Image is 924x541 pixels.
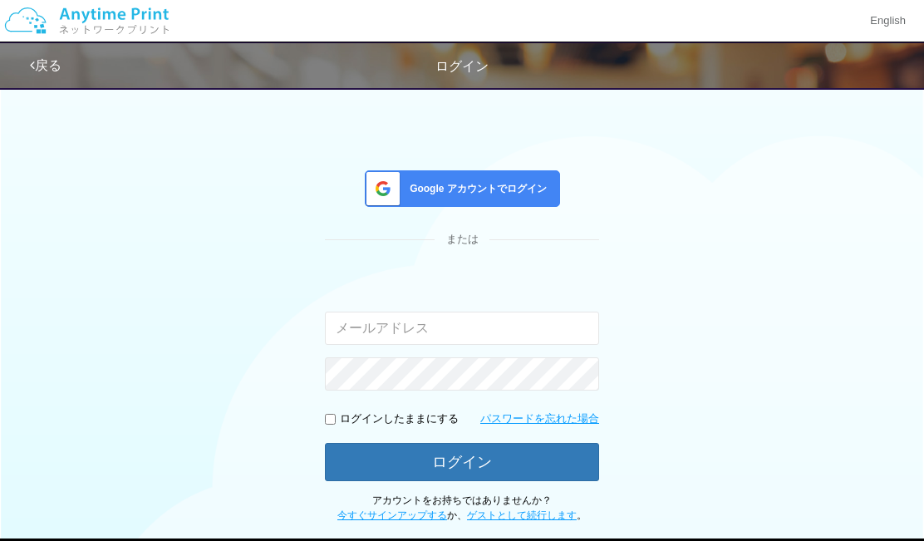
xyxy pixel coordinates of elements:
[480,411,599,427] a: パスワードを忘れた場合
[30,58,61,72] a: 戻る
[325,443,599,481] button: ログイン
[403,182,547,196] span: Google アカウントでログイン
[435,59,489,73] span: ログイン
[340,411,459,427] p: ログインしたままにする
[325,312,599,345] input: メールアドレス
[337,509,587,521] span: か、 。
[325,232,599,248] div: または
[467,509,577,521] a: ゲストとして続行します
[337,509,447,521] a: 今すぐサインアップする
[325,494,599,522] p: アカウントをお持ちではありませんか？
